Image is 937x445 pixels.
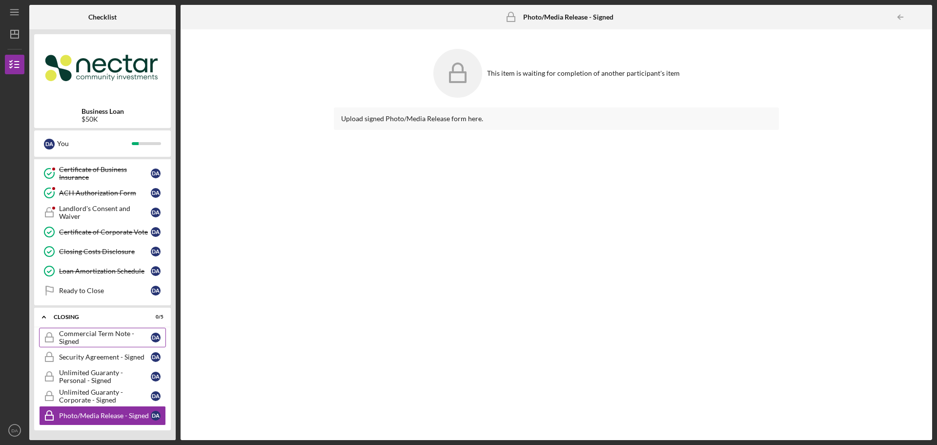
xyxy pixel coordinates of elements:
div: Photo/Media Release - Signed [59,412,151,420]
div: $50K [81,115,124,123]
div: D A [151,169,161,178]
div: D A [151,286,161,296]
div: D A [151,227,161,237]
a: Commercial Term Note - SignedDA [39,328,166,347]
a: Photo/Media Release - SignedDA [39,406,166,425]
div: Closing [54,314,139,320]
a: Loan Amortization ScheduleDA [39,261,166,281]
div: Certificate of Corporate Vote [59,228,151,236]
div: D A [151,411,161,421]
button: DA [5,421,24,440]
a: Ready to CloseDA [39,281,166,300]
div: D A [151,352,161,362]
text: DA [11,428,18,433]
b: Business Loan [81,107,124,115]
a: Unlimited Guaranty - Corporate - SignedDA [39,386,166,406]
div: D A [44,139,55,149]
div: Certificate of Business Insurance [59,166,151,181]
div: Closing Costs Disclosure [59,248,151,255]
div: Loan Amortization Schedule [59,267,151,275]
a: Certificate of Business InsuranceDA [39,164,166,183]
div: D A [151,247,161,256]
div: 0 / 5 [146,314,163,320]
div: This item is waiting for completion of another participant's item [487,69,680,77]
div: D A [151,391,161,401]
div: You [57,135,132,152]
b: Checklist [88,13,117,21]
a: Closing Costs DisclosureDA [39,242,166,261]
a: Certificate of Corporate VoteDA [39,222,166,242]
div: D A [151,372,161,381]
div: Landlord's Consent and Waiver [59,205,151,220]
img: Product logo [34,39,171,98]
a: Unlimited Guaranty - Personal - SignedDA [39,367,166,386]
div: D A [151,188,161,198]
div: D A [151,266,161,276]
div: D A [151,208,161,217]
div: ACH Authorization Form [59,189,151,197]
b: Photo/Media Release - Signed [523,13,613,21]
a: Security Agreement - SignedDA [39,347,166,367]
div: Commercial Term Note - Signed [59,330,151,345]
div: Upload signed Photo/Media Release form here. [341,115,772,123]
a: ACH Authorization FormDA [39,183,166,203]
a: Landlord's Consent and WaiverDA [39,203,166,222]
div: Unlimited Guaranty - Personal - Signed [59,369,151,384]
div: Unlimited Guaranty - Corporate - Signed [59,388,151,404]
div: Security Agreement - Signed [59,353,151,361]
div: Ready to Close [59,287,151,295]
div: D A [151,333,161,342]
